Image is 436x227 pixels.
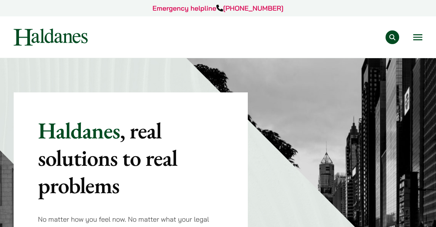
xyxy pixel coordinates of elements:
a: Emergency helpline[PHONE_NUMBER] [153,4,283,13]
p: Haldanes [38,117,224,199]
button: Search [386,30,399,44]
mark: , real solutions to real problems [38,116,177,200]
button: Open menu [413,34,422,40]
img: Logo of Haldanes [14,29,88,46]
